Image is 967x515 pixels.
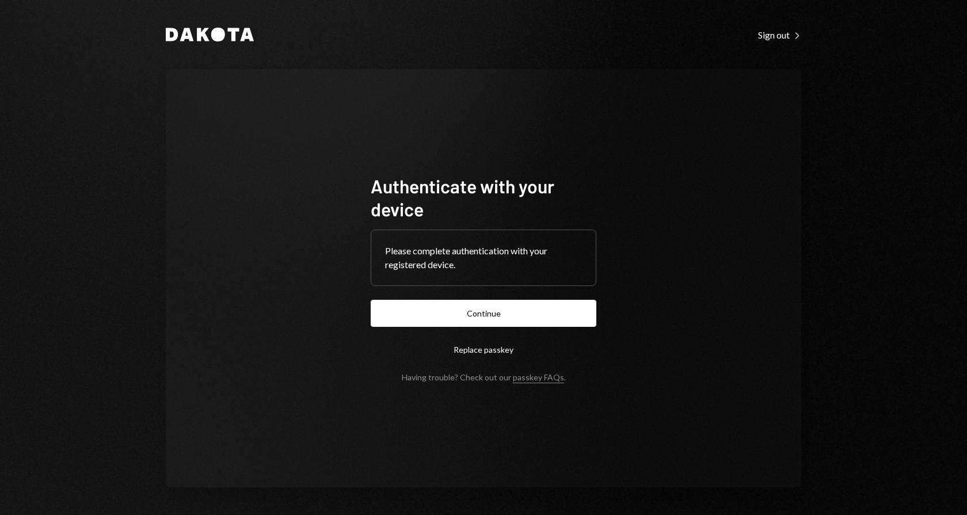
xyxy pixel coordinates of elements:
[758,29,801,41] div: Sign out
[402,372,566,382] div: Having trouble? Check out our .
[371,174,596,220] h1: Authenticate with your device
[385,244,582,272] div: Please complete authentication with your registered device.
[758,28,801,41] a: Sign out
[371,300,596,327] button: Continue
[371,336,596,363] button: Replace passkey
[513,372,564,383] a: passkey FAQs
